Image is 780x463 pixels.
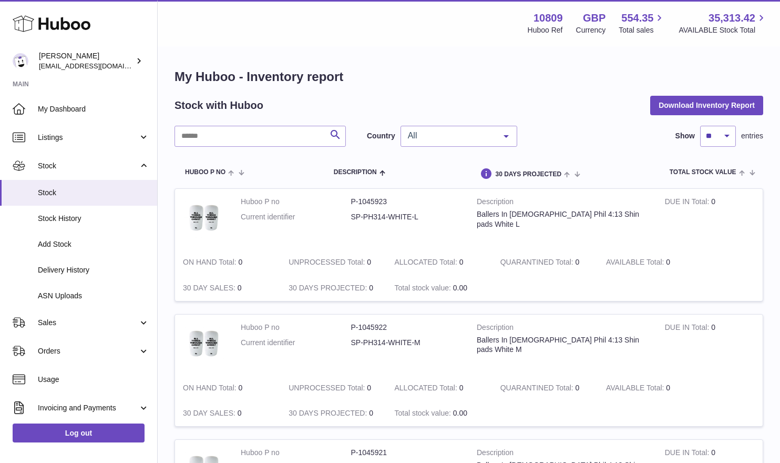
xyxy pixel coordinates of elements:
[183,284,238,295] strong: 30 DAY SALES
[495,171,561,178] span: 30 DAYS PROJECTED
[657,189,763,249] td: 0
[386,375,492,401] td: 0
[351,212,461,222] dd: SP-PH314-WHITE-L
[38,133,138,143] span: Listings
[334,169,377,176] span: Description
[38,346,138,356] span: Orders
[619,11,665,35] a: 554.35 Total sales
[679,25,767,35] span: AVAILABLE Stock Total
[39,62,155,70] span: [EMAIL_ADDRESS][DOMAIN_NAME]
[675,131,695,141] label: Show
[289,258,367,269] strong: UNPROCESSED Total
[183,258,239,269] strong: ON HAND Total
[241,212,351,222] dt: Current identifier
[394,384,459,395] strong: ALLOCATED Total
[183,323,225,365] img: product image
[38,265,149,275] span: Delivery History
[38,104,149,114] span: My Dashboard
[175,375,281,401] td: 0
[281,400,386,426] td: 0
[405,130,496,141] span: All
[500,258,576,269] strong: QUARANTINED Total
[477,448,649,460] strong: Description
[650,96,763,115] button: Download Inventory Report
[39,51,134,71] div: [PERSON_NAME]
[175,249,281,275] td: 0
[477,209,649,229] div: Ballers In [DEMOGRAPHIC_DATA] Phil 4:13 Shin pads White L
[621,11,653,25] span: 554.35
[351,338,461,348] dd: SP-PH314-WHITE-M
[670,169,736,176] span: Total stock value
[351,448,461,458] dd: P-1045921
[38,403,138,413] span: Invoicing and Payments
[281,249,386,275] td: 0
[619,25,665,35] span: Total sales
[281,375,386,401] td: 0
[500,384,576,395] strong: QUARANTINED Total
[606,384,666,395] strong: AVAILABLE Total
[241,197,351,207] dt: Huboo P no
[38,239,149,249] span: Add Stock
[289,409,369,420] strong: 30 DAYS PROJECTED
[183,197,225,239] img: product image
[38,161,138,171] span: Stock
[241,323,351,333] dt: Huboo P no
[477,197,649,209] strong: Description
[175,275,281,301] td: 0
[38,375,149,385] span: Usage
[281,275,386,301] td: 0
[606,258,666,269] strong: AVAILABLE Total
[665,197,711,208] strong: DUE IN Total
[576,258,580,266] span: 0
[38,291,149,301] span: ASN Uploads
[533,11,563,25] strong: 10809
[528,25,563,35] div: Huboo Ref
[576,25,606,35] div: Currency
[289,284,369,295] strong: 30 DAYS PROJECTED
[183,409,238,420] strong: 30 DAY SALES
[175,400,281,426] td: 0
[657,315,763,375] td: 0
[13,424,145,442] a: Log out
[185,169,225,176] span: Huboo P no
[741,131,763,141] span: entries
[351,197,461,207] dd: P-1045923
[175,68,763,85] h1: My Huboo - Inventory report
[576,384,580,392] span: 0
[241,448,351,458] dt: Huboo P no
[477,323,649,335] strong: Description
[477,335,649,355] div: Ballers In [DEMOGRAPHIC_DATA] Phil 4:13 Shin pads White M
[241,338,351,348] dt: Current identifier
[453,284,467,292] span: 0.00
[183,384,239,395] strong: ON HAND Total
[386,249,492,275] td: 0
[665,448,711,459] strong: DUE IN Total
[665,323,711,334] strong: DUE IN Total
[289,384,367,395] strong: UNPROCESSED Total
[598,249,704,275] td: 0
[38,318,138,328] span: Sales
[394,409,453,420] strong: Total stock value
[367,131,395,141] label: Country
[679,11,767,35] a: 35,313.42 AVAILABLE Stock Total
[598,375,704,401] td: 0
[583,11,605,25] strong: GBP
[453,409,467,417] span: 0.00
[394,284,453,295] strong: Total stock value
[351,323,461,333] dd: P-1045922
[38,214,149,224] span: Stock History
[38,188,149,198] span: Stock
[709,11,755,25] span: 35,313.42
[394,258,459,269] strong: ALLOCATED Total
[175,98,263,113] h2: Stock with Huboo
[13,53,28,69] img: shop@ballersingod.com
